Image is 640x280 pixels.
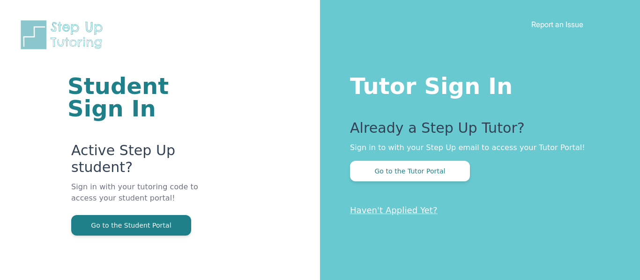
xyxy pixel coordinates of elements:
[350,120,603,142] p: Already a Step Up Tutor?
[350,166,470,175] a: Go to the Tutor Portal
[350,142,603,153] p: Sign in to with your Step Up email to access your Tutor Portal!
[350,161,470,181] button: Go to the Tutor Portal
[350,205,438,215] a: Haven't Applied Yet?
[71,215,191,236] button: Go to the Student Portal
[531,20,583,29] a: Report an Issue
[350,71,603,97] h1: Tutor Sign In
[71,142,208,181] p: Active Step Up student?
[19,19,109,51] img: Step Up Tutoring horizontal logo
[71,181,208,215] p: Sign in with your tutoring code to access your student portal!
[71,221,191,230] a: Go to the Student Portal
[67,75,208,120] h1: Student Sign In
